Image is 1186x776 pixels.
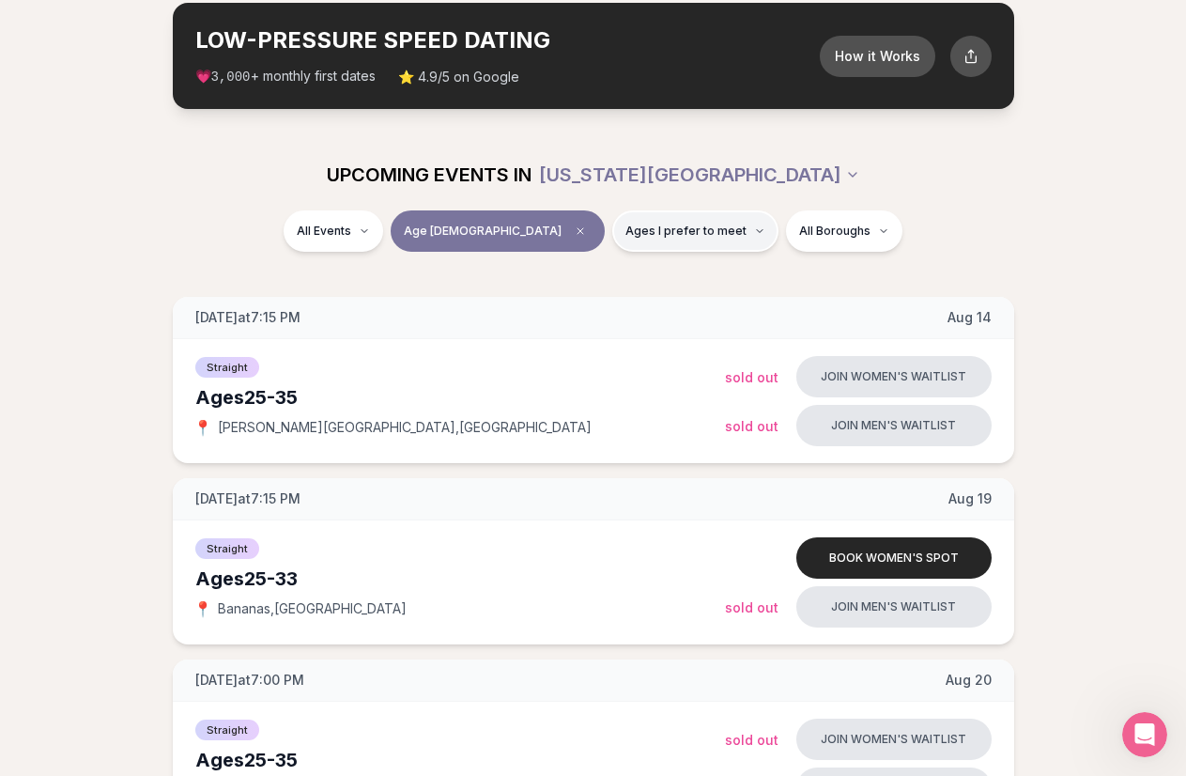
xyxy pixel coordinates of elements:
[195,720,259,740] span: Straight
[195,747,725,773] div: Ages 25-35
[569,220,592,242] span: Clear age
[218,418,592,437] span: [PERSON_NAME][GEOGRAPHIC_DATA] , [GEOGRAPHIC_DATA]
[799,224,870,239] span: All Boroughs
[796,586,992,628] button: Join men's waitlist
[796,537,992,579] button: Book women's spot
[195,601,210,616] span: 📍
[612,210,778,252] button: Ages I prefer to meet
[725,418,778,434] span: Sold Out
[948,489,992,508] span: Aug 19
[195,357,259,378] span: Straight
[195,67,376,86] span: 💗 + monthly first dates
[725,369,778,385] span: Sold Out
[1122,712,1167,757] iframe: Intercom live chat
[297,224,351,239] span: All Events
[327,162,531,188] span: UPCOMING EVENTS IN
[195,489,300,508] span: [DATE] at 7:15 PM
[195,384,725,411] div: Ages 25-35
[947,308,992,327] span: Aug 14
[218,599,407,618] span: Bananas , [GEOGRAPHIC_DATA]
[796,405,992,446] button: Join men's waitlist
[946,671,992,690] span: Aug 20
[195,420,210,435] span: 📍
[820,36,935,77] button: How it Works
[195,308,300,327] span: [DATE] at 7:15 PM
[625,224,747,239] span: Ages I prefer to meet
[391,210,605,252] button: Age [DEMOGRAPHIC_DATA]Clear age
[211,70,251,85] span: 3,000
[404,224,562,239] span: Age [DEMOGRAPHIC_DATA]
[539,154,860,195] button: [US_STATE][GEOGRAPHIC_DATA]
[786,210,902,252] button: All Boroughs
[195,566,725,592] div: Ages 25-33
[796,719,992,760] button: Join women's waitlist
[195,538,259,559] span: Straight
[284,210,383,252] button: All Events
[725,599,778,615] span: Sold Out
[398,68,519,86] span: ⭐ 4.9/5 on Google
[195,25,820,55] h2: LOW-PRESSURE SPEED DATING
[725,732,778,748] span: Sold Out
[195,671,304,690] span: [DATE] at 7:00 PM
[796,356,992,397] button: Join women's waitlist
